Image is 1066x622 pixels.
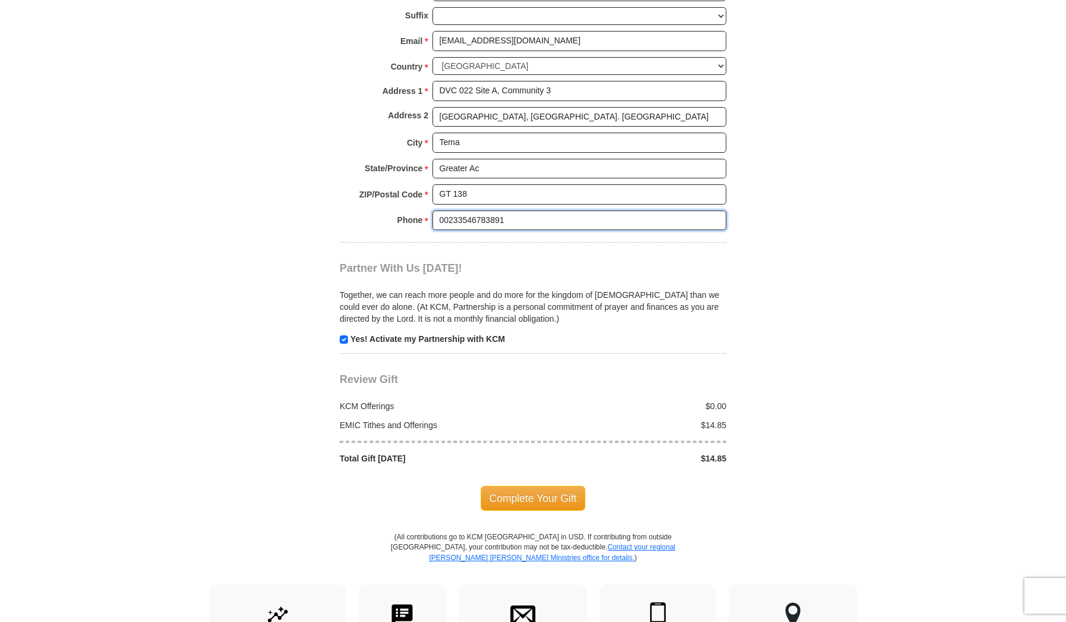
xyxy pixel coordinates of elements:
div: Total Gift [DATE] [334,453,534,464]
strong: State/Province [365,160,422,177]
strong: Suffix [405,7,428,24]
span: Complete Your Gift [481,486,586,511]
div: KCM Offerings [334,400,534,412]
strong: City [407,134,422,151]
div: $0.00 [533,400,733,412]
strong: Address 1 [382,83,423,99]
strong: Email [400,33,422,49]
div: $14.85 [533,419,733,431]
strong: Phone [397,212,423,228]
div: EMIC Tithes and Offerings [334,419,534,431]
strong: Country [391,58,423,75]
strong: ZIP/Postal Code [359,186,423,203]
strong: Yes! Activate my Partnership with KCM [350,334,505,344]
div: $14.85 [533,453,733,464]
a: Contact your regional [PERSON_NAME] [PERSON_NAME] Ministries office for details. [429,543,675,561]
p: (All contributions go to KCM [GEOGRAPHIC_DATA] in USD. If contributing from outside [GEOGRAPHIC_D... [390,532,676,584]
span: Partner With Us [DATE]! [340,262,462,274]
p: Together, we can reach more people and do more for the kingdom of [DEMOGRAPHIC_DATA] than we coul... [340,289,726,325]
strong: Address 2 [388,107,428,124]
span: Review Gift [340,373,398,385]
